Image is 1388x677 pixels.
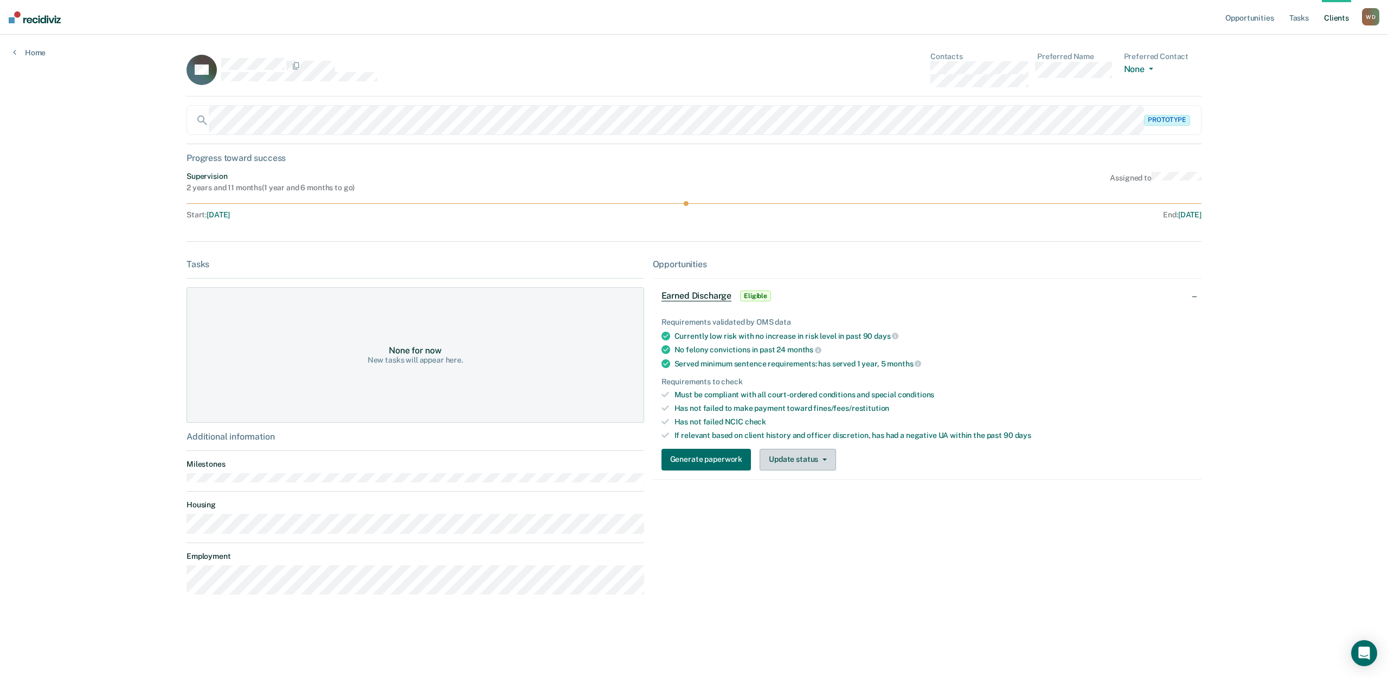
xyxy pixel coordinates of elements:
[187,259,644,269] div: Tasks
[1362,8,1379,25] div: W D
[674,359,1193,369] div: Served minimum sentence requirements: has served 1 year, 5
[661,377,1193,386] div: Requirements to check
[1037,52,1115,61] dt: Preferred Name
[674,345,1193,354] div: No felony convictions in past 24
[699,210,1201,220] div: End :
[787,345,821,354] span: months
[874,332,898,340] span: days
[13,48,46,57] a: Home
[187,460,644,469] dt: Milestones
[1124,52,1201,61] dt: Preferred Contact
[674,331,1193,341] div: Currently low risk with no increase in risk level in past 90
[187,210,695,220] div: Start :
[760,449,836,470] button: Update status
[187,172,355,181] div: Supervision
[661,449,755,470] a: Navigate to form link
[813,404,889,412] span: fines/fees/restitution
[1110,172,1201,192] div: Assigned to
[187,153,1201,163] div: Progress toward success
[1124,64,1158,76] button: None
[887,359,921,368] span: months
[653,259,1201,269] div: Opportunities
[661,449,751,470] button: Generate paperwork
[1351,640,1377,666] div: Open Intercom Messenger
[187,552,644,561] dt: Employment
[930,52,1029,61] dt: Contacts
[898,390,935,399] span: conditions
[389,345,441,356] div: None for now
[661,318,1193,327] div: Requirements validated by OMS data
[745,417,766,426] span: check
[9,11,61,23] img: Recidiviz
[1178,210,1201,219] span: [DATE]
[187,500,644,510] dt: Housing
[187,183,355,192] div: 2 years and 11 months ( 1 year and 6 months to go )
[368,356,463,365] div: New tasks will appear here.
[674,390,1193,399] div: Must be compliant with all court-ordered conditions and special
[661,291,731,301] span: Earned Discharge
[674,431,1193,440] div: If relevant based on client history and officer discretion, has had a negative UA within the past 90
[1015,431,1031,440] span: days
[674,404,1193,413] div: Has not failed to make payment toward
[740,291,771,301] span: Eligible
[653,279,1201,313] div: Earned DischargeEligible
[1362,8,1379,25] button: WD
[674,417,1193,427] div: Has not failed NCIC
[207,210,230,219] span: [DATE]
[187,431,644,442] div: Additional information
